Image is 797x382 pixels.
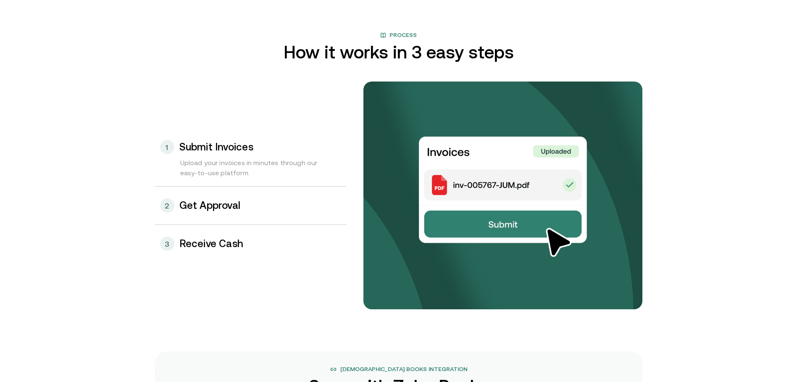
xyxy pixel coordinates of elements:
img: book [380,32,386,38]
h3: Submit Invoices [179,142,253,153]
img: Submit invoices [419,137,587,258]
div: Upload your invoices in minutes through our easy-to-use platform. [155,158,347,186]
div: 2 [160,198,174,213]
div: 3 [160,237,174,251]
span: [DEMOGRAPHIC_DATA] Books Integration [340,365,468,374]
h3: Get Approval [179,200,241,211]
img: bg [363,82,642,309]
h2: How it works in 3 easy steps [284,43,514,61]
span: Process [389,31,417,40]
h3: Receive Cash [179,238,244,249]
img: link [330,366,337,373]
div: 1 [160,140,174,154]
